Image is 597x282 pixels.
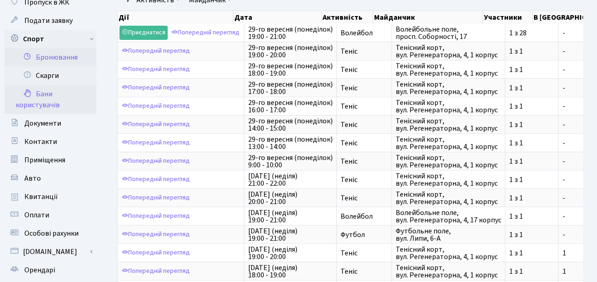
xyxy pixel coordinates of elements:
span: 1 з 1 [509,194,555,202]
span: 1 з 1 [509,103,555,110]
span: Тенісний корт, вул. Регенераторна, 4, 1 корпус [396,117,501,132]
span: 1 з 1 [509,84,555,92]
span: 1 з 1 [509,231,555,238]
span: 29-го вересня (понеділок) 17:00 - 18:00 [248,81,333,95]
span: Теніс [341,158,388,165]
span: Теніс [341,194,388,202]
span: 1 з 28 [509,29,555,37]
a: Попередній перегляд [119,99,192,113]
th: Дії [118,11,233,24]
a: Контакти [5,133,97,151]
span: Тенісний корт, вул. Регенераторна, 4, 1 корпус [396,62,501,77]
a: Попередній перегляд [119,246,192,260]
th: Дата [233,11,322,24]
span: Тенісний корт, вул. Регенераторна, 4, 1 корпус [396,172,501,187]
a: Спорт [5,30,97,48]
span: Теніс [341,139,388,147]
span: Теніс [341,176,388,183]
a: Попередній перегляд [119,81,192,95]
a: Бронювання [5,48,97,66]
span: [DATE] (неділя) 19:00 - 21:00 [248,227,333,242]
span: Особові рахунки [24,228,79,238]
a: Попередній перегляд [119,227,192,242]
span: Подати заявку [24,16,73,26]
span: [DATE] (неділя) 19:00 - 20:00 [248,246,333,260]
span: 29-го вересня (понеділок) 13:00 - 14:00 [248,136,333,150]
a: Бани користувачів [5,85,97,114]
a: Документи [5,114,97,133]
a: Попередній перегляд [119,172,192,187]
a: Приєднатися [119,26,168,40]
span: 29-го вересня (понеділок) 19:00 - 20:00 [248,44,333,59]
span: Теніс [341,48,388,55]
a: Попередній перегляд [119,62,192,77]
a: Подати заявку [5,11,97,30]
a: Попередній перегляд [169,26,242,40]
span: Тенісний корт, вул. Регенераторна, 4, 1 корпус [396,246,501,260]
th: Активність [322,11,373,24]
a: Попередній перегляд [119,209,192,223]
span: Оплати [24,210,49,220]
a: Орендарі [5,261,97,279]
span: 1 з 1 [509,48,555,55]
span: Тенісний корт, вул. Регенераторна, 4, 1 корпус [396,136,501,150]
a: Авто [5,169,97,188]
span: Авто [24,173,41,183]
span: Документи [24,118,61,128]
span: Тенісний корт, вул. Регенераторна, 4, 1 корпус [396,191,501,205]
a: Приміщення [5,151,97,169]
span: Тенісний корт, вул. Регенераторна, 4, 1 корпус [396,99,501,114]
span: Приміщення [24,155,65,165]
span: Волейбольне поле, вул. Регенераторна, 4, 17 корпус [396,209,501,224]
span: Контакти [24,137,57,147]
span: Теніс [341,121,388,128]
span: 1 з 1 [509,66,555,73]
span: 1 з 1 [509,121,555,128]
span: [DATE] (неділя) 20:00 - 21:00 [248,191,333,205]
span: 1 з 1 [509,139,555,147]
span: 29-го вересня (понеділок) 14:00 - 15:00 [248,117,333,132]
span: 1 з 1 [509,213,555,220]
span: Теніс [341,249,388,257]
span: [DATE] (неділя) 18:00 - 19:00 [248,264,333,279]
span: Тенісний корт, вул. Регенераторна, 4, 1 корпус [396,264,501,279]
a: Попередній перегляд [119,117,192,132]
a: Особові рахунки [5,224,97,243]
span: Теніс [341,268,388,275]
a: Оплати [5,206,97,224]
span: Футбольне поле, вул. Липи, 6-А [396,227,501,242]
a: Попередній перегляд [119,136,192,150]
a: Попередній перегляд [119,264,192,278]
span: Волейбол [341,29,388,37]
th: Участники [483,11,533,24]
span: Орендарі [24,265,55,275]
a: Квитанції [5,188,97,206]
span: 1 з 1 [509,268,555,275]
span: Теніс [341,66,388,73]
a: Скарги [5,66,97,85]
a: Попередній перегляд [119,44,192,58]
span: Тенісний корт, вул. Регенераторна, 4, 1 корпус [396,44,501,59]
span: Волейбольне поле, просп. Соборності, 17 [396,26,501,40]
span: 29-го вересня (понеділок) 16:00 - 17:00 [248,99,333,114]
span: Теніс [341,84,388,92]
span: Тенісний корт, вул. Регенераторна, 4, 1 корпус [396,154,501,169]
span: Футбол [341,231,388,238]
span: 29-го вересня (понеділок) 19:00 - 21:00 [248,26,333,40]
span: 29-го вересня (понеділок) 9:00 - 10:00 [248,154,333,169]
a: Попередній перегляд [119,154,192,168]
th: Майданчик [373,11,483,24]
span: 1 з 1 [509,176,555,183]
span: Теніс [341,103,388,110]
span: Квитанції [24,192,58,202]
a: Попередній перегляд [119,191,192,205]
span: 1 з 1 [509,158,555,165]
span: [DATE] (неділя) 21:00 - 22:00 [248,172,333,187]
span: 29-го вересня (понеділок) 18:00 - 19:00 [248,62,333,77]
span: [DATE] (неділя) 19:00 - 21:00 [248,209,333,224]
a: [DOMAIN_NAME] [5,243,97,261]
span: Волейбол [341,213,388,220]
span: 1 з 1 [509,249,555,257]
span: Тенісний корт, вул. Регенераторна, 4, 1 корпус [396,81,501,95]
